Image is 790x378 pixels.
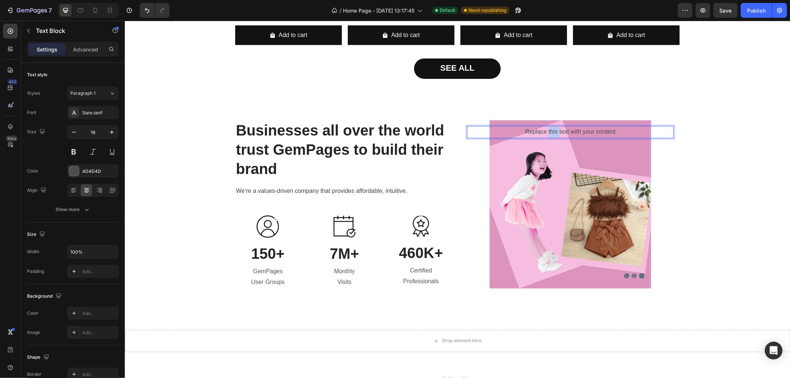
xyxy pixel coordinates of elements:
[27,291,63,301] div: Background
[720,7,732,14] span: Save
[111,224,175,243] p: 150+
[765,342,783,359] div: Open Intercom Messenger
[70,90,96,97] span: Paragraph 1
[27,185,48,195] div: Align
[342,106,549,118] div: Rich Text Editor. Editing area: main
[315,354,350,362] span: Add section
[317,317,357,323] div: Drop element here
[67,87,119,100] button: Paragraph 1
[82,310,117,317] div: Add...
[125,21,790,378] iframe: Design area
[27,90,40,97] div: Styles
[111,246,175,257] p: GemPages
[56,206,90,213] div: Show more
[111,100,328,158] p: Businesses all over the world trust GemPages to build their brand
[82,330,117,336] div: Add...
[82,371,117,378] div: Add...
[713,3,738,18] button: Save
[3,3,55,18] button: 7
[27,71,47,78] div: Text style
[27,168,39,174] div: Color
[27,248,39,255] div: Width
[316,43,350,52] strong: SEE ALL
[82,268,117,275] div: Add...
[343,106,548,117] p: Replace this text with your content
[264,245,328,267] p: Certified Professionals
[188,246,252,267] p: Monthly Visits
[27,352,51,362] div: Shape
[82,168,117,175] div: 4D4D4D
[7,79,18,85] div: 450
[73,46,98,53] p: Advanced
[111,165,328,176] p: We’re a values-driven company that provides affordable, intuitive.
[27,310,39,317] div: Color
[37,46,57,53] p: Settings
[440,7,455,14] span: Default
[6,136,18,141] div: Beta
[27,268,44,275] div: Padding
[67,245,119,258] input: Auto
[27,127,47,137] div: Size
[111,257,175,267] p: User Groups
[27,109,36,116] div: Font
[469,7,506,14] span: Need republishing
[36,26,99,35] p: Text Block
[340,7,341,14] span: /
[140,3,170,18] div: Undo/Redo
[264,223,328,242] p: 460K+
[343,7,414,14] span: Home Page - [DATE] 13:17:45
[289,38,376,58] a: SEE ALL
[49,6,52,15] p: 7
[747,7,766,14] div: Publish
[82,110,117,116] div: Sans-serif
[27,329,40,336] div: Image
[27,371,41,378] div: Border
[27,230,47,240] div: Size
[27,203,119,216] button: Show more
[188,224,252,243] p: 7M+
[741,3,772,18] button: Publish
